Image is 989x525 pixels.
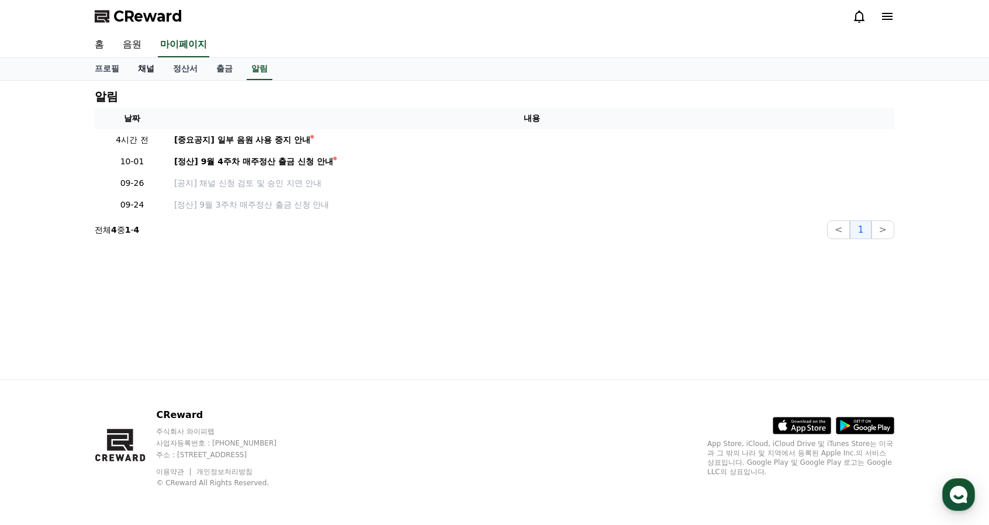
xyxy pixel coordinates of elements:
[95,90,118,103] h4: 알림
[99,134,165,146] p: 4시간 전
[151,371,224,400] a: 설정
[99,177,165,189] p: 09-26
[4,371,77,400] a: 홈
[181,388,195,398] span: 설정
[170,108,894,129] th: 내용
[827,220,850,239] button: <
[156,438,299,448] p: 사업자등록번호 : [PHONE_NUMBER]
[156,478,299,488] p: © CReward All Rights Reserved.
[156,468,193,476] a: 이용약관
[37,388,44,398] span: 홈
[158,33,209,57] a: 마이페이지
[77,371,151,400] a: 대화
[207,58,242,80] a: 출금
[113,7,182,26] span: CReward
[134,225,140,234] strong: 4
[156,450,299,460] p: 주소 : [STREET_ADDRESS]
[174,156,333,168] div: [정산] 9월 4주차 매주정산 출금 신청 안내
[99,156,165,168] p: 10-01
[196,468,253,476] a: 개인정보처리방침
[156,427,299,436] p: 주식회사 와이피랩
[113,33,151,57] a: 음원
[174,134,890,146] a: [중요공지] 일부 음원 사용 중지 안내
[85,33,113,57] a: 홈
[156,408,299,422] p: CReward
[164,58,207,80] a: 정산서
[850,220,871,239] button: 1
[95,224,139,236] p: 전체 중 -
[174,134,310,146] div: [중요공지] 일부 음원 사용 중지 안내
[107,389,121,398] span: 대화
[174,199,890,211] a: [정산] 9월 3주차 매주정산 출금 신청 안내
[111,225,117,234] strong: 4
[247,58,272,80] a: 알림
[95,7,182,26] a: CReward
[174,177,890,189] a: [공지] 채널 신청 검토 및 승인 지연 안내
[872,220,894,239] button: >
[129,58,164,80] a: 채널
[95,108,170,129] th: 날짜
[99,199,165,211] p: 09-24
[174,156,890,168] a: [정산] 9월 4주차 매주정산 출금 신청 안내
[707,439,894,476] p: App Store, iCloud, iCloud Drive 및 iTunes Store는 미국과 그 밖의 나라 및 지역에서 등록된 Apple Inc.의 서비스 상표입니다. Goo...
[85,58,129,80] a: 프로필
[125,225,131,234] strong: 1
